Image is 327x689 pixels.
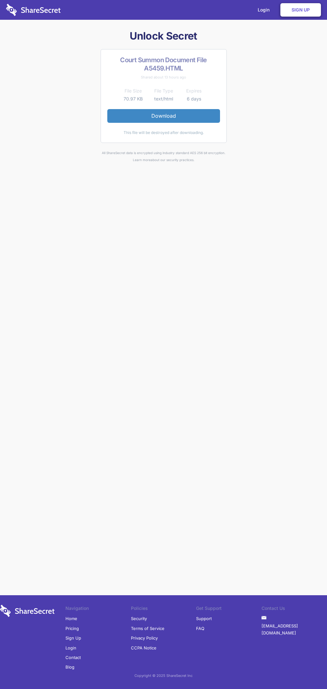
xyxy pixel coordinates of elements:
[107,56,220,72] h2: Court Summon Document File A5459.HTML
[262,605,327,614] li: Contact Us
[65,614,77,623] a: Home
[179,87,209,95] th: Expires
[131,633,158,643] a: Privacy Policy
[148,95,179,103] td: text/html
[148,87,179,95] th: File Type
[107,129,220,136] div: This file will be destroyed after downloading.
[133,158,151,162] a: Learn more
[131,605,196,614] li: Policies
[280,3,321,17] a: Sign Up
[118,87,148,95] th: File Size
[131,643,156,653] a: CCPA Notice
[196,605,262,614] li: Get Support
[65,624,79,633] a: Pricing
[65,633,81,643] a: Sign Up
[196,624,204,633] a: FAQ
[65,662,74,672] a: Blog
[6,4,61,16] img: logo-wordmark-white-trans-d4663122ce5f474addd5e946df7df03e33cb6a1c49d2221995e7729f52c070b2.svg
[118,95,148,103] td: 70.97 KB
[179,95,209,103] td: 6 days
[107,109,220,122] a: Download
[65,653,81,662] a: Contact
[65,605,131,614] li: Navigation
[262,621,327,638] a: [EMAIL_ADDRESS][DOMAIN_NAME]
[107,74,220,81] div: Shared about 13 hours ago
[196,614,212,623] a: Support
[131,624,164,633] a: Terms of Service
[131,614,147,623] a: Security
[65,643,76,653] a: Login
